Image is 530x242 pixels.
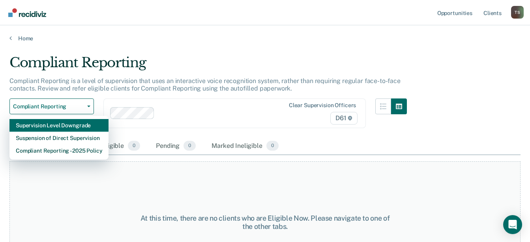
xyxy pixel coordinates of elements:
[289,102,356,109] div: Clear supervision officers
[266,141,279,151] span: 0
[9,35,521,42] a: Home
[9,98,94,114] button: Compliant Reporting
[16,119,102,132] div: Supervision Level Downgrade
[154,138,197,155] div: Pending0
[511,6,524,19] div: T S
[9,55,407,77] div: Compliant Reporting
[8,8,46,17] img: Recidiviz
[9,77,401,92] p: Compliant Reporting is a level of supervision that uses an interactive voice recognition system, ...
[137,214,393,231] div: At this time, there are no clients who are Eligible Now. Please navigate to one of the other tabs.
[16,132,102,144] div: Suspension of Direct Supervision
[16,144,102,157] div: Compliant Reporting - 2025 Policy
[503,215,522,234] div: Open Intercom Messenger
[511,6,524,19] button: Profile dropdown button
[210,138,280,155] div: Marked Ineligible0
[13,103,84,110] span: Compliant Reporting
[184,141,196,151] span: 0
[78,138,142,155] div: Almost Eligible0
[128,141,140,151] span: 0
[330,112,358,125] span: D61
